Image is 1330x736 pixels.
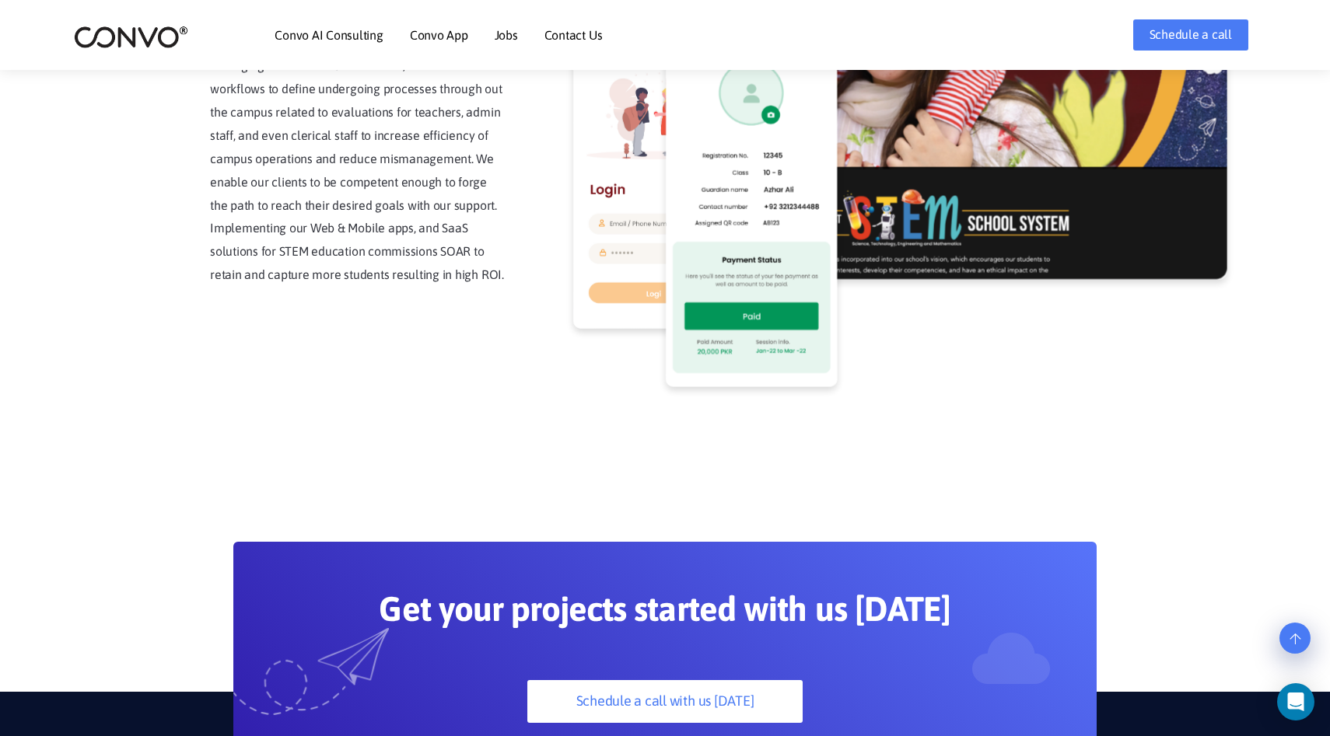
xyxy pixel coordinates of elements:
[1277,683,1314,720] div: Open Intercom Messenger
[307,588,1023,641] h2: Get your projects started with us [DATE]
[210,9,506,287] p: Our EdTech clients require solutions for various processes other than sharing educational materia...
[410,29,468,41] a: Convo App
[495,29,518,41] a: Jobs
[1133,19,1248,51] a: Schedule a call
[527,680,802,723] a: Schedule a call with us [DATE]
[74,25,188,49] img: logo_2.png
[544,29,603,41] a: Contact Us
[275,29,383,41] a: Convo AI Consulting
